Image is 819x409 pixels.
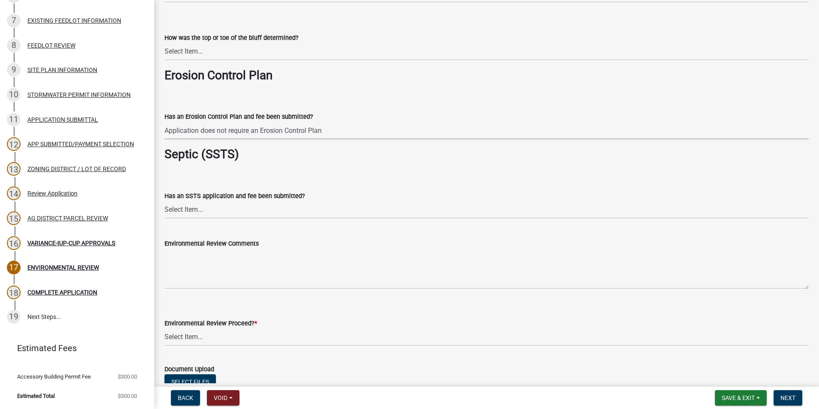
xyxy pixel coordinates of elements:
button: Select files [164,374,216,390]
button: Back [171,390,200,406]
span: $300.00 [118,393,137,399]
div: 18 [7,286,21,299]
button: Save & Exit [715,390,767,406]
div: APP SUBMITTED/PAYMENT SELECTION [27,141,134,147]
label: Has an Erosion Control Plan and fee been submitted? [164,114,313,120]
div: 9 [7,63,21,77]
strong: Erosion Control Plan [164,68,272,82]
span: $300.00 [118,374,137,379]
div: ZONING DISTRICT / LOT OF RECORD [27,166,126,172]
div: FEEDLOT REVIEW [27,42,75,48]
strong: Septic (SSTS) [164,147,239,161]
label: Environmental Review Comments [164,241,259,247]
div: 15 [7,211,21,225]
span: Next [780,394,795,401]
label: How was the top or toe of the bluff determined? [164,35,299,41]
div: AG DISTRICT PARCEL REVIEW [27,215,108,221]
button: Void [207,390,239,406]
label: Has an SSTS application and fee been submitted? [164,193,305,199]
div: SITE PLAN INFORMATION [27,67,97,73]
button: Next [774,390,802,406]
a: Estimated Fees [7,340,140,357]
div: COMPLETE APPLICATION [27,289,97,295]
div: 17 [7,261,21,274]
div: 13 [7,162,21,176]
div: 14 [7,186,21,200]
div: 11 [7,113,21,126]
div: STORMWATER PERMIT INFORMATION [27,92,131,98]
div: 7 [7,14,21,27]
span: Void [214,394,227,401]
label: Environmental Review Proceed? [164,321,257,327]
label: Document Upload [164,367,214,373]
div: VARIANCE-IUP-CUP APPROVALS [27,240,115,246]
div: 16 [7,236,21,250]
div: 19 [7,310,21,324]
div: EXISTING FEEDLOT INFORMATION [27,18,121,24]
div: Review Application [27,190,78,196]
span: Save & Exit [722,394,755,401]
div: ENVIRONMENTAL REVIEW [27,265,99,271]
div: 12 [7,137,21,151]
div: 10 [7,88,21,102]
span: Back [178,394,193,401]
span: Estimated Total [17,393,55,399]
div: 8 [7,39,21,52]
span: Accessory Building Permit Fee [17,374,91,379]
div: APPLICATION SUBMITTAL [27,117,98,123]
